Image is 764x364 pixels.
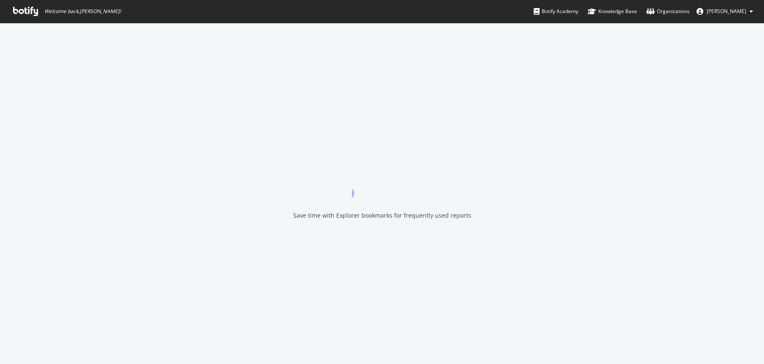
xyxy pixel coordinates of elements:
button: [PERSON_NAME] [690,5,760,18]
div: Knowledge Base [588,7,637,16]
div: Save time with Explorer bookmarks for frequently used reports [293,211,471,220]
div: Organizations [646,7,690,16]
span: Brad Haws [707,8,746,15]
div: Botify Academy [534,7,578,16]
span: Welcome back, [PERSON_NAME] ! [44,8,121,15]
div: animation [352,167,413,198]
